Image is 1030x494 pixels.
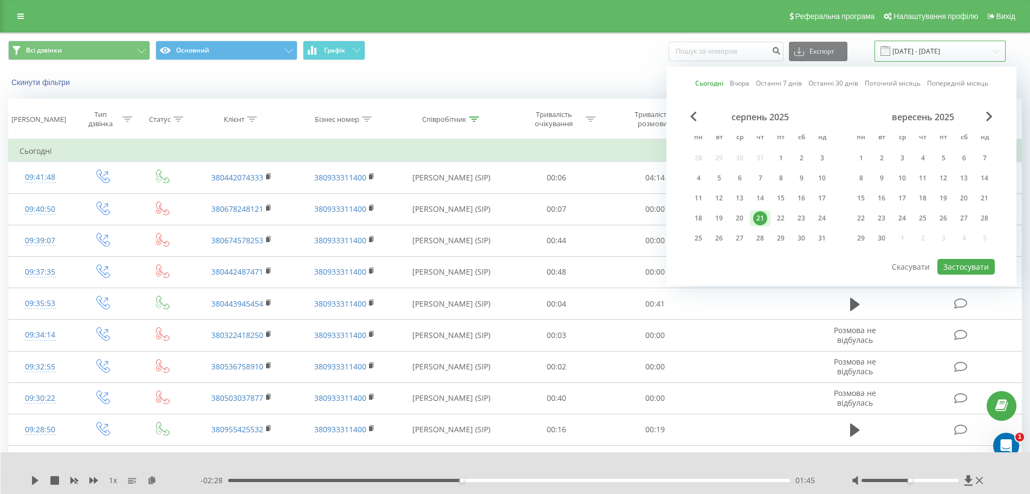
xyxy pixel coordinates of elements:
[794,231,808,245] div: 30
[22,227,182,250] div: API Ringostat. API-запит з'єднання 2х номерів
[606,351,705,382] td: 00:00
[977,211,992,225] div: 28
[795,12,875,21] span: Реферальна програма
[729,190,750,206] div: ср 13 серп 2025 р.
[22,155,181,166] div: Напишіть нам повідомлення
[396,382,507,414] td: [PERSON_NAME] (SIP)
[774,171,788,185] div: 8
[688,190,709,206] div: пн 11 серп 2025 р.
[851,210,871,226] div: пн 22 вер 2025 р.
[977,191,992,205] div: 21
[16,255,201,275] div: AI. Загальна інформація та вартість
[20,262,61,283] div: 09:37:35
[854,231,868,245] div: 29
[935,130,951,146] abbr: п’ятниця
[954,190,974,206] div: сб 20 вер 2025 р.
[606,382,705,414] td: 00:00
[851,190,871,206] div: пн 15 вер 2025 р.
[211,393,263,403] a: 380503037877
[711,130,727,146] abbr: вівторок
[834,356,876,376] span: Розмова не відбулась
[808,78,858,88] a: Останні 30 днів
[161,365,200,373] span: Допомога
[200,475,228,486] span: - 02:28
[874,211,889,225] div: 23
[8,41,150,60] button: Всі дзвінки
[149,115,171,124] div: Статус
[624,110,682,128] div: Тривалість розмови
[22,279,182,290] div: Інтеграція з KeyCRM
[894,130,910,146] abbr: середа
[315,115,359,124] div: Бізнес номер
[893,12,978,21] span: Налаштування профілю
[18,365,54,373] span: Головна
[109,475,117,486] span: 1 x
[712,211,726,225] div: 19
[11,146,206,187] div: Напишіть нам повідомленняЗазвичай ми відповідаємо за хвилину
[912,170,933,186] div: чт 11 вер 2025 р.
[936,151,950,165] div: 5
[16,295,201,326] div: Огляд функціоналу програми Ringostat Smart Phone
[815,211,829,225] div: 24
[20,199,61,220] div: 09:40:50
[974,170,995,186] div: нд 14 вер 2025 р.
[871,150,892,166] div: вт 2 вер 2025 р.
[11,115,66,124] div: [PERSON_NAME]
[16,275,201,295] div: Інтеграція з KeyCRM
[396,320,507,351] td: [PERSON_NAME] (SIP)
[606,320,705,351] td: 00:00
[712,171,726,185] div: 5
[733,211,747,225] div: 20
[874,151,889,165] div: 2
[916,191,930,205] div: 18
[812,210,832,226] div: нд 24 серп 2025 р.
[915,130,931,146] abbr: четвер
[606,288,705,320] td: 00:41
[22,299,182,322] div: Огляд функціоналу програми Ringostat Smart Phone
[20,356,61,378] div: 09:32:55
[815,231,829,245] div: 31
[733,191,747,205] div: 13
[507,256,606,288] td: 00:48
[791,170,812,186] div: сб 9 серп 2025 р.
[936,211,950,225] div: 26
[507,414,606,445] td: 00:16
[791,150,812,166] div: сб 2 серп 2025 р.
[912,190,933,206] div: чт 18 вер 2025 р.
[324,47,345,54] span: Графік
[507,288,606,320] td: 00:04
[314,266,366,277] a: 380933311400
[691,211,705,225] div: 18
[396,414,507,445] td: [PERSON_NAME] (SIP)
[871,210,892,226] div: вт 23 вер 2025 р.
[729,230,750,246] div: ср 27 серп 2025 р.
[16,197,201,219] button: Пошук в статтях
[871,170,892,186] div: вт 9 вер 2025 р.
[72,338,144,381] button: Повідомлення
[16,223,201,255] div: API Ringostat. API-запит з'єднання 2х номерів
[211,266,263,277] a: 380442487471
[396,288,507,320] td: [PERSON_NAME] (SIP)
[712,231,726,245] div: 26
[957,211,971,225] div: 27
[691,191,705,205] div: 11
[20,419,61,440] div: 09:28:50
[80,365,137,373] span: Повідомлення
[314,393,366,403] a: 380933311400
[20,167,61,188] div: 09:41:48
[211,424,263,434] a: 380955425532
[459,478,464,483] div: Accessibility label
[81,110,120,128] div: Тип дзвінка
[709,170,729,186] div: вт 5 серп 2025 р.
[211,298,263,309] a: 380443945454
[954,210,974,226] div: сб 27 вер 2025 р.
[892,190,912,206] div: ср 17 вер 2025 р.
[211,172,263,183] a: 380442074333
[157,17,179,39] img: Profile image for Daniil
[507,162,606,193] td: 00:06
[314,298,366,309] a: 380933311400
[507,382,606,414] td: 00:40
[974,210,995,226] div: нд 28 вер 2025 р.
[314,330,366,340] a: 380933311400
[993,433,1019,459] iframe: Intercom live chat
